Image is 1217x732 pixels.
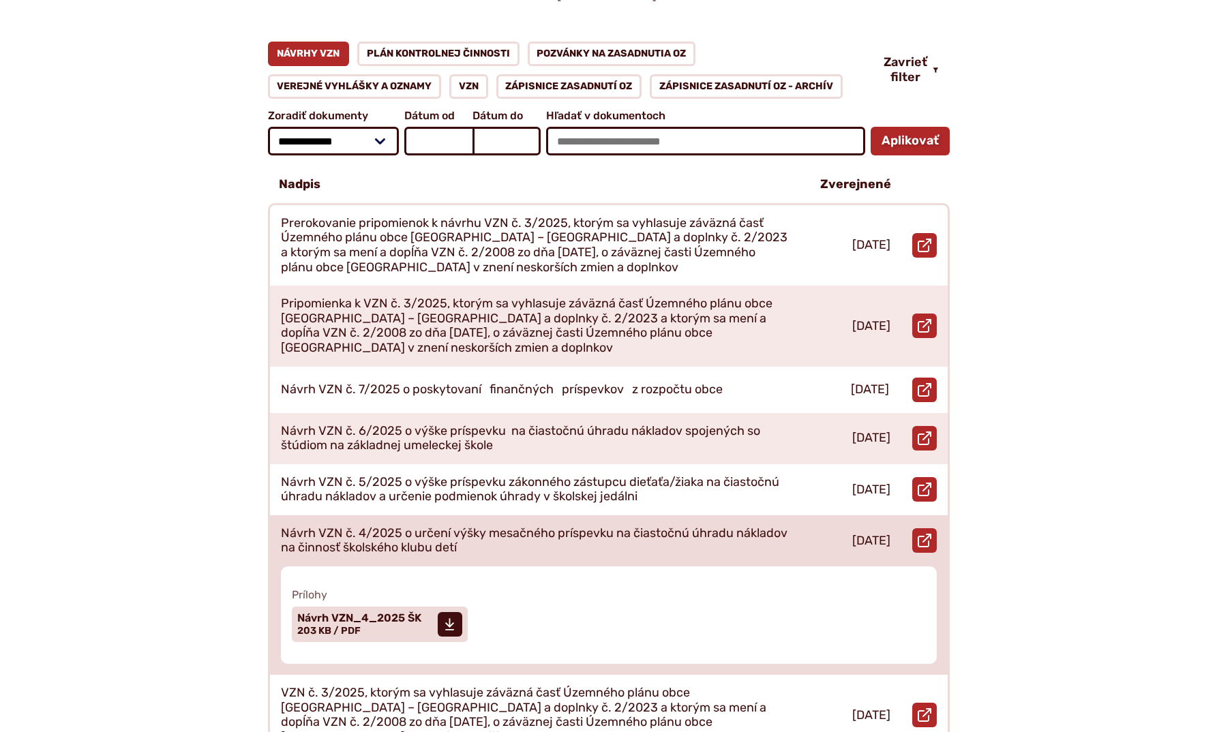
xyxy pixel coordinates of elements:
span: 203 KB / PDF [297,625,361,637]
span: Zoradiť dokumenty [268,110,400,122]
a: Zápisnice zasadnutí OZ - ARCHÍV [650,74,843,99]
p: Návrh VZN č. 6/2025 o výške príspevku na čiastočnú úhradu nákladov spojených so štúdiom na základ... [281,424,788,453]
p: Nadpis [279,177,320,192]
input: Hľadať v dokumentoch [546,127,865,155]
p: Návrh VZN č. 7/2025 o poskytovaní finančných príspevkov z rozpočtu obce [281,382,723,397]
a: Návrh VZN_4_2025 ŠK 203 KB / PDF [292,607,468,642]
p: [DATE] [851,382,889,397]
input: Dátum od [404,127,472,155]
span: Dátum do [472,110,541,122]
span: Dátum od [404,110,472,122]
input: Dátum do [472,127,541,155]
button: Zavrieť filter [873,55,950,85]
p: Zverejnené [820,177,891,192]
select: Zoradiť dokumenty [268,127,400,155]
a: Návrhy VZN [268,42,350,66]
p: Návrh VZN č. 4/2025 o určení výšky mesačného príspevku na čiastočnú úhradu nákladov na činnosť šk... [281,526,788,555]
span: Hľadať v dokumentoch [546,110,865,122]
p: [DATE] [852,534,890,549]
a: VZN [449,74,488,99]
span: Návrh VZN_4_2025 ŠK [297,613,421,624]
p: [DATE] [852,483,890,498]
a: Verejné vyhlášky a oznamy [268,74,442,99]
a: Pozvánky na zasadnutia OZ [528,42,696,66]
span: Prílohy [292,588,926,601]
p: Pripomienka k VZN č. 3/2025, ktorým sa vyhlasuje záväzná časť Územného plánu obce [GEOGRAPHIC_DAT... [281,296,788,355]
p: Prerokovanie pripomienok k návrhu VZN č. 3/2025, ktorým sa vyhlasuje záväzná časť Územného plánu ... [281,216,788,275]
p: [DATE] [852,431,890,446]
button: Aplikovať [871,127,950,155]
p: [DATE] [852,319,890,334]
p: [DATE] [852,238,890,253]
p: [DATE] [852,708,890,723]
p: Návrh VZN č. 5/2025 o výške príspevku zákonného zástupcu dieťaťa/žiaka na čiastočnú úhradu náklad... [281,475,788,504]
a: Zápisnice zasadnutí OZ [496,74,642,99]
span: Zavrieť filter [884,55,927,85]
a: Plán kontrolnej činnosti [357,42,520,66]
